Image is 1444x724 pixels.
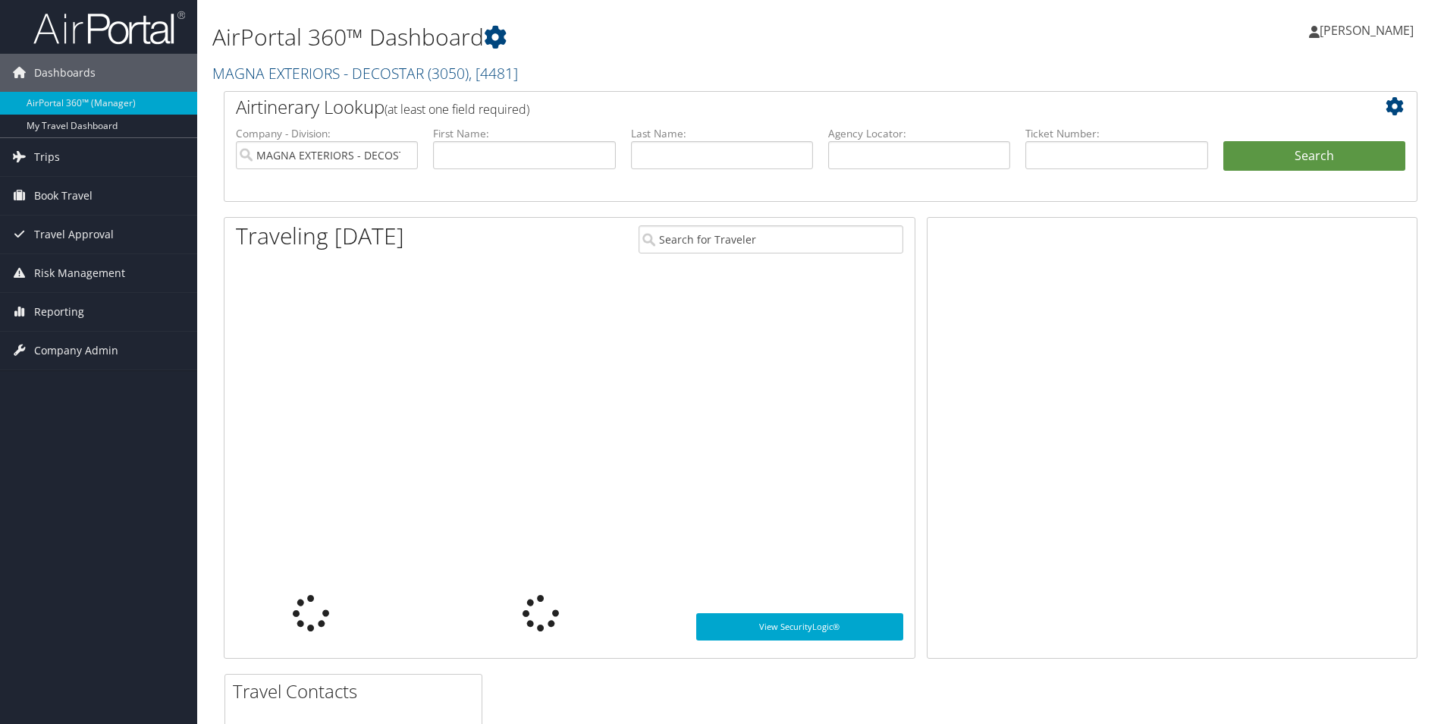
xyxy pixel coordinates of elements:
[33,10,185,46] img: airportal-logo.png
[34,177,93,215] span: Book Travel
[1309,8,1429,53] a: [PERSON_NAME]
[212,21,1023,53] h1: AirPortal 360™ Dashboard
[469,63,518,83] span: , [ 4481 ]
[34,54,96,92] span: Dashboards
[385,101,529,118] span: (at least one field required)
[34,332,118,370] span: Company Admin
[34,293,84,331] span: Reporting
[34,254,125,292] span: Risk Management
[236,94,1306,120] h2: Airtinerary Lookup
[236,126,418,141] label: Company - Division:
[34,216,114,253] span: Travel Approval
[1223,141,1405,172] button: Search
[1025,126,1207,141] label: Ticket Number:
[212,63,518,83] a: MAGNA EXTERIORS - DECOSTAR
[428,63,469,83] span: ( 3050 )
[236,220,404,252] h1: Traveling [DATE]
[631,126,813,141] label: Last Name:
[34,138,60,176] span: Trips
[1320,22,1414,39] span: [PERSON_NAME]
[433,126,615,141] label: First Name:
[639,225,903,253] input: Search for Traveler
[233,678,482,704] h2: Travel Contacts
[828,126,1010,141] label: Agency Locator:
[696,613,903,641] a: View SecurityLogic®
